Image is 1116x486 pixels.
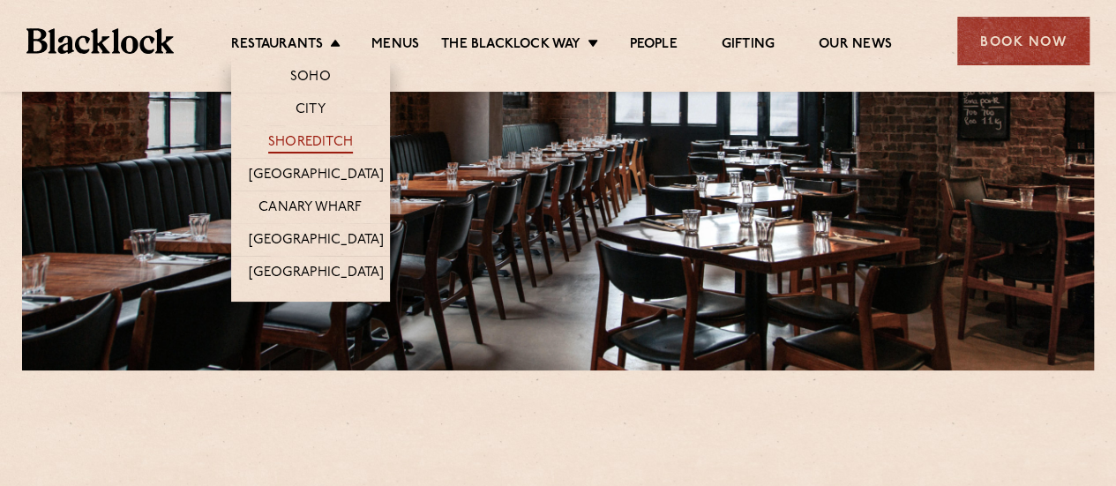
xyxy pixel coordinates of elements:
div: Book Now [957,17,1090,65]
a: [GEOGRAPHIC_DATA] [249,265,384,284]
a: Canary Wharf [258,199,362,219]
a: City [296,101,326,121]
a: Gifting [722,36,775,56]
a: Soho [290,69,331,88]
a: Shoreditch [268,134,353,153]
a: Menus [371,36,419,56]
a: [GEOGRAPHIC_DATA] [249,232,384,251]
a: [GEOGRAPHIC_DATA] [249,167,384,186]
a: Restaurants [231,36,323,56]
a: The Blacklock Way [441,36,580,56]
a: People [629,36,677,56]
img: BL_Textured_Logo-footer-cropped.svg [26,28,174,53]
a: Our News [819,36,892,56]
